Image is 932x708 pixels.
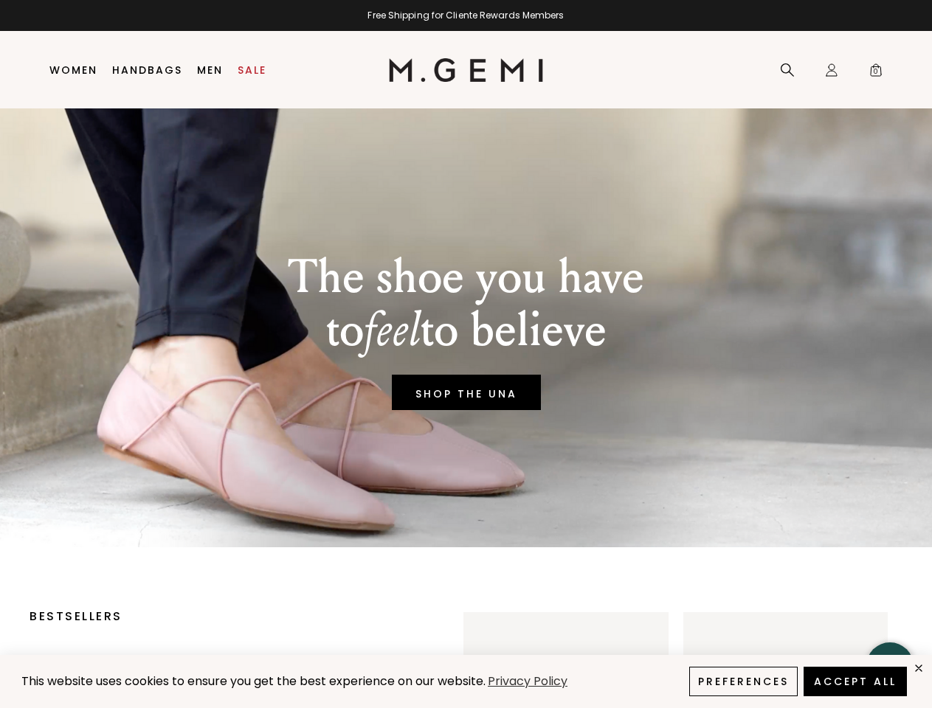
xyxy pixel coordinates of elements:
[49,64,97,76] a: Women
[21,673,486,690] span: This website uses cookies to ensure you get the best experience on our website.
[689,667,798,696] button: Preferences
[392,375,541,410] a: SHOP THE UNA
[804,667,907,696] button: Accept All
[913,662,925,674] div: close
[197,64,223,76] a: Men
[288,304,644,357] p: to to believe
[364,302,421,358] em: feel
[869,66,883,80] span: 0
[389,58,543,82] img: M.Gemi
[112,64,182,76] a: Handbags
[30,612,419,621] p: BESTSELLERS
[238,64,266,76] a: Sale
[486,673,570,691] a: Privacy Policy (opens in a new tab)
[288,251,644,304] p: The shoe you have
